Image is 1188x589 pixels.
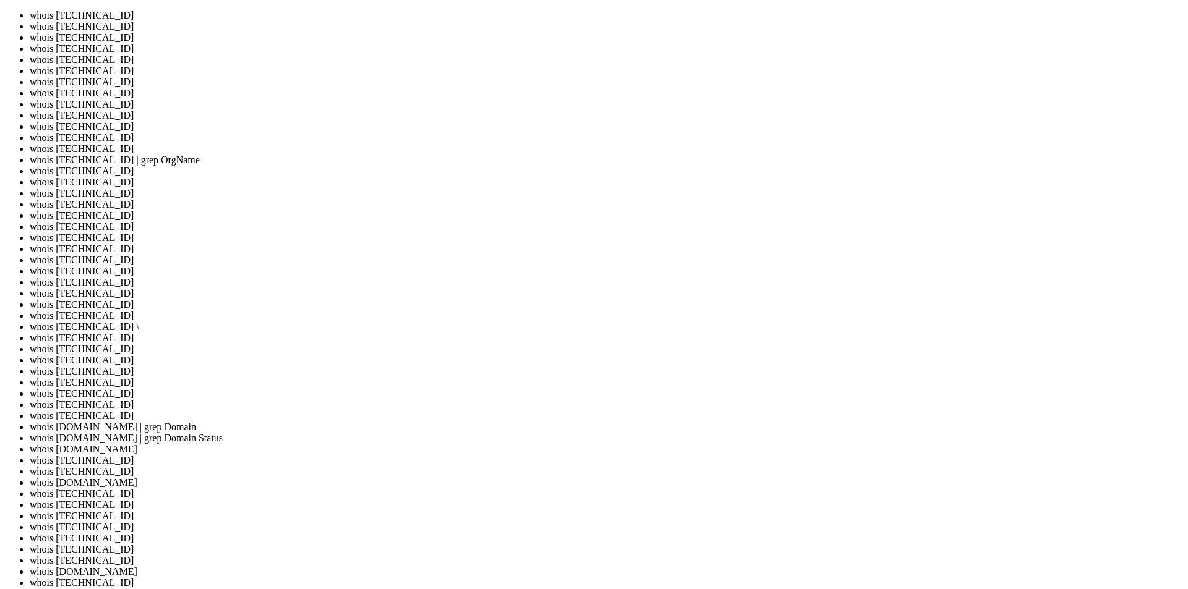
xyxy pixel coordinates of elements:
[30,388,1183,399] li: whois [TECHNICAL_ID]
[30,310,1183,321] li: whois [TECHNICAL_ID]
[5,163,1027,173] x-row: Comment: Please note that the recommended way to file abuse complaints are located in the followi...
[5,247,1027,257] x-row: Ref: [URL][DOMAIN_NAME]
[5,278,1027,289] x-row: OrgTechHandle: ZG39-ARIN
[30,544,1183,555] li: whois [TECHNICAL_ID]
[30,422,1183,433] li: whois [DOMAIN_NAME] | grep Domain
[5,446,1027,457] x-row: #
[5,310,1027,320] x-row: OrgTechEmail: [EMAIL_ADDRESS][DOMAIN_NAME]
[30,221,1183,232] li: whois [TECHNICAL_ID]
[5,320,1027,331] x-row: OrgTechRef: [URL][DOMAIN_NAME]
[30,433,1183,444] li: whois [DOMAIN_NAME] | grep Domain Status
[5,362,1027,373] x-row: OrgAbusePhone: [PHONE_NUMBER]
[5,226,1027,236] x-row: Comment: Regards,
[5,121,1027,131] x-row: PostalCode: 94043
[5,478,1027,488] x-row: #
[5,15,1027,26] x-row: Updated: [DATE]
[5,215,1027,226] x-row: Comment:
[5,205,1027,215] x-row: Comment: For legal requests: [URL][DOMAIN_NAME]
[30,288,1183,299] li: whois [TECHNICAL_ID]
[30,43,1183,54] li: whois [TECHNICAL_ID]
[130,520,135,530] div: (24, 49)
[5,499,1027,509] x-row: #
[5,352,1027,362] x-row: OrgAbuseName: Abuse
[30,210,1183,221] li: whois [TECHNICAL_ID]
[30,499,1183,511] li: whois [TECHNICAL_ID]
[5,131,1027,142] x-row: Country: [GEOGRAPHIC_DATA]
[30,255,1183,266] li: whois [TECHNICAL_ID]
[30,188,1183,199] li: whois [TECHNICAL_ID]
[30,99,1183,110] li: whois [TECHNICAL_ID]
[30,321,1183,333] li: whois [TECHNICAL_ID] \
[30,377,1183,388] li: whois [TECHNICAL_ID]
[5,415,1027,425] x-row: #
[30,199,1183,210] li: whois [TECHNICAL_ID]
[5,89,1027,100] x-row: Address: [STREET_ADDRESS]
[30,410,1183,422] li: whois [TECHNICAL_ID]
[30,455,1183,466] li: whois [TECHNICAL_ID]
[5,5,1027,15] x-row: RegDate: [DATE]
[5,467,1027,478] x-row: # [URL][DOMAIN_NAME]
[5,26,1027,36] x-row: Ref: [URL][DOMAIN_NAME][TECHNICAL_ID]
[30,132,1183,143] li: whois [TECHNICAL_ID]
[30,88,1183,99] li: whois [TECHNICAL_ID]
[30,277,1183,288] li: whois [TECHNICAL_ID]
[5,142,1027,152] x-row: RegDate: [DATE]
[5,152,1027,163] x-row: Updated: [DATE]
[30,21,1183,32] li: whois [TECHNICAL_ID]
[30,333,1183,344] li: whois [TECHNICAL_ID]
[30,143,1183,155] li: whois [TECHNICAL_ID]
[5,289,1027,299] x-row: OrgTechName: Google LLC
[30,566,1183,577] li: whois [DOMAIN_NAME]
[5,100,1027,110] x-row: City: [GEOGRAPHIC_DATA]
[30,110,1183,121] li: whois [TECHNICAL_ID]
[30,299,1183,310] li: whois [TECHNICAL_ID]
[30,477,1183,488] li: whois [DOMAIN_NAME]
[5,457,1027,467] x-row: # If you see inaccuracies in the results, please report at
[5,373,1027,383] x-row: OrgAbuseEmail: [EMAIL_ADDRESS][DOMAIN_NAME]
[30,177,1183,188] li: whois [TECHNICAL_ID]
[30,32,1183,43] li: whois [TECHNICAL_ID]
[5,488,1027,499] x-row: # Copyright [DATE]-[DATE], American Registry for Internet Numbers, Ltd.
[30,555,1183,566] li: whois [TECHNICAL_ID]
[5,383,1027,394] x-row: OrgAbuseRef: [URL][DOMAIN_NAME]
[30,77,1183,88] li: whois [TECHNICAL_ID]
[30,488,1183,499] li: whois [TECHNICAL_ID]
[30,166,1183,177] li: whois [TECHNICAL_ID]
[5,110,1027,121] x-row: StateProv: [GEOGRAPHIC_DATA]
[5,236,1027,247] x-row: Comment: The Google Team
[30,399,1183,410] li: whois [TECHNICAL_ID]
[30,10,1183,21] li: whois [TECHNICAL_ID]
[30,466,1183,477] li: whois [TECHNICAL_ID]
[30,121,1183,132] li: whois [TECHNICAL_ID]
[30,54,1183,66] li: whois [TECHNICAL_ID]
[5,173,1027,184] x-row: Comment:
[30,344,1183,355] li: whois [TECHNICAL_ID]
[5,520,1027,530] x-row: root@vps130383:~# whois
[30,355,1183,366] li: whois [TECHNICAL_ID]
[30,66,1183,77] li: whois [TECHNICAL_ID]
[30,366,1183,377] li: whois [TECHNICAL_ID]
[30,155,1183,166] li: whois [TECHNICAL_ID] | grep OrgName
[5,299,1027,310] x-row: OrgTechPhone: [PHONE_NUMBER]
[30,511,1183,522] li: whois [TECHNICAL_ID]
[30,266,1183,277] li: whois [TECHNICAL_ID]
[5,436,1027,446] x-row: # available at: [URL][DOMAIN_NAME]
[5,341,1027,352] x-row: OrgAbuseHandle: ABUSE5250-ARIN
[5,425,1027,436] x-row: # ARIN WHOIS data and services are subject to the Terms of Use
[5,184,1027,194] x-row: Comment: To report abuse and illegal activity: [URL][DOMAIN_NAME]
[30,244,1183,255] li: whois [TECHNICAL_ID]
[30,533,1183,544] li: whois [TECHNICAL_ID]
[5,194,1027,205] x-row: Comment:
[30,577,1183,588] li: whois [TECHNICAL_ID]
[5,68,1027,78] x-row: OrgName: Google LLC
[30,232,1183,244] li: whois [TECHNICAL_ID]
[5,78,1027,89] x-row: OrgId: GOGL
[30,522,1183,533] li: whois [TECHNICAL_ID]
[30,444,1183,455] li: whois [DOMAIN_NAME]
